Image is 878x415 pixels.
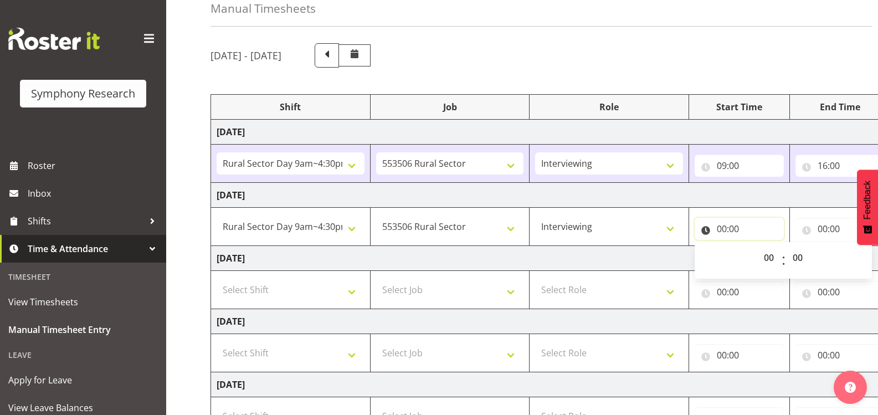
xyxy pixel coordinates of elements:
a: Manual Timesheet Entry [3,316,163,344]
span: Shifts [28,213,144,229]
span: Manual Timesheet Entry [8,321,158,338]
img: help-xxl-2.png [845,382,856,393]
span: : [782,247,785,274]
span: Apply for Leave [8,372,158,388]
div: Timesheet [3,265,163,288]
a: View Timesheets [3,288,163,316]
a: Apply for Leave [3,366,163,394]
input: Click to select... [695,344,784,366]
div: Start Time [695,100,784,114]
input: Click to select... [695,281,784,303]
span: Feedback [862,181,872,219]
img: Rosterit website logo [8,28,100,50]
div: Shift [217,100,364,114]
button: Feedback - Show survey [857,170,878,245]
input: Click to select... [695,155,784,177]
div: Job [376,100,524,114]
h4: Manual Timesheets [210,2,316,15]
span: Time & Attendance [28,240,144,257]
span: View Timesheets [8,294,158,310]
div: Symphony Research [31,85,135,102]
span: Inbox [28,185,161,202]
h5: [DATE] - [DATE] [210,49,281,62]
div: Role [535,100,683,114]
div: Leave [3,344,163,366]
input: Click to select... [695,218,784,240]
span: Roster [28,157,161,174]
